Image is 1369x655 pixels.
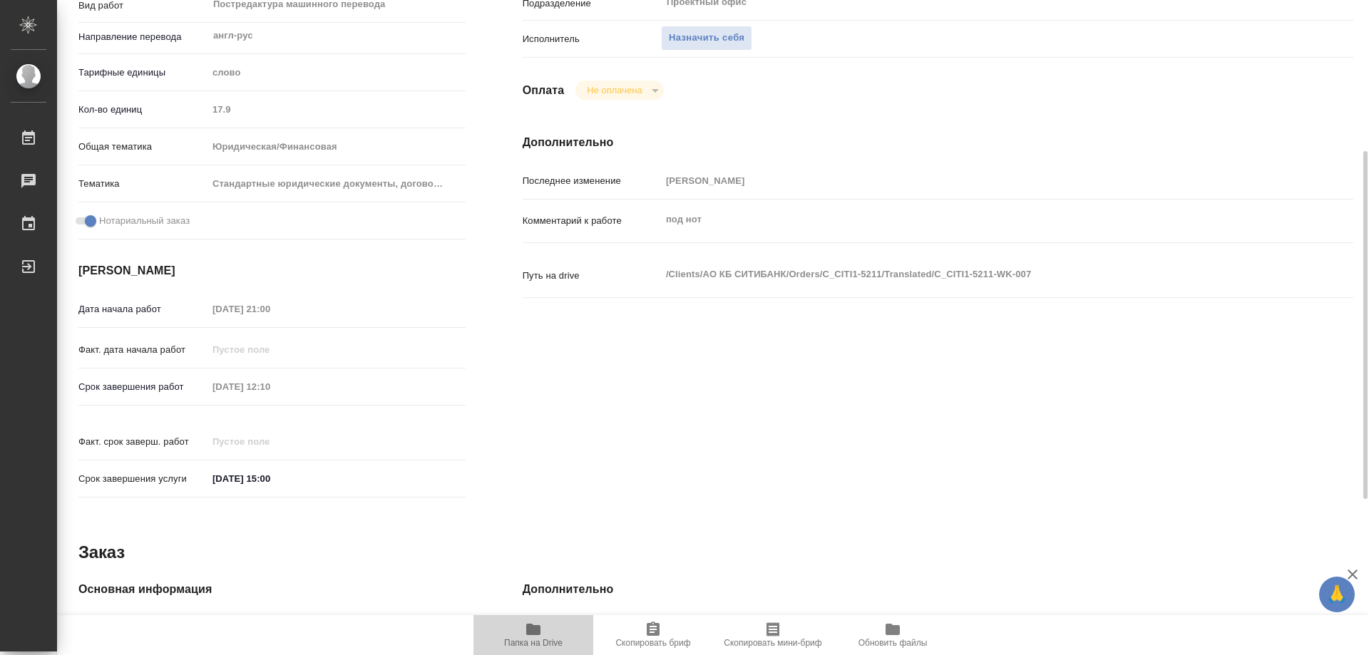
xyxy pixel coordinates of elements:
[207,172,466,196] div: Стандартные юридические документы, договоры, уставы
[207,431,332,452] input: Пустое поле
[669,30,744,46] span: Назначить себя
[661,207,1284,232] textarea: под нот
[523,32,661,46] p: Исполнитель
[78,435,207,449] p: Факт. срок заверш. работ
[207,61,466,85] div: слово
[1319,577,1355,612] button: 🙏
[523,174,661,188] p: Последнее изменение
[207,339,332,360] input: Пустое поле
[78,380,207,394] p: Срок завершения работ
[504,638,563,648] span: Папка на Drive
[207,299,332,319] input: Пустое поле
[523,214,661,228] p: Комментарий к работе
[1325,579,1349,609] span: 🙏
[207,135,466,159] div: Юридическая/Финансовая
[575,81,663,100] div: Не оплачена
[78,177,207,191] p: Тематика
[99,214,190,228] span: Нотариальный заказ
[473,615,593,655] button: Папка на Drive
[78,262,466,279] h4: [PERSON_NAME]
[78,343,207,357] p: Факт. дата начала работ
[78,541,125,564] h2: Заказ
[661,26,752,51] button: Назначить себя
[583,84,646,96] button: Не оплачена
[78,140,207,154] p: Общая тематика
[523,82,565,99] h4: Оплата
[593,615,713,655] button: Скопировать бриф
[78,581,466,598] h4: Основная информация
[207,376,332,397] input: Пустое поле
[523,134,1353,151] h4: Дополнительно
[78,66,207,80] p: Тарифные единицы
[78,302,207,316] p: Дата начала работ
[523,269,661,283] p: Путь на drive
[78,103,207,117] p: Кол-во единиц
[661,170,1284,191] input: Пустое поле
[858,638,928,648] span: Обновить файлы
[713,615,833,655] button: Скопировать мини-бриф
[78,30,207,44] p: Направление перевода
[207,99,466,120] input: Пустое поле
[833,615,953,655] button: Обновить файлы
[661,262,1284,287] textarea: /Clients/АО КБ СИТИБАНК/Orders/C_CITI1-5211/Translated/C_CITI1-5211-WK-007
[207,468,332,489] input: ✎ Введи что-нибудь
[724,638,821,648] span: Скопировать мини-бриф
[615,638,690,648] span: Скопировать бриф
[78,472,207,486] p: Срок завершения услуги
[523,581,1353,598] h4: Дополнительно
